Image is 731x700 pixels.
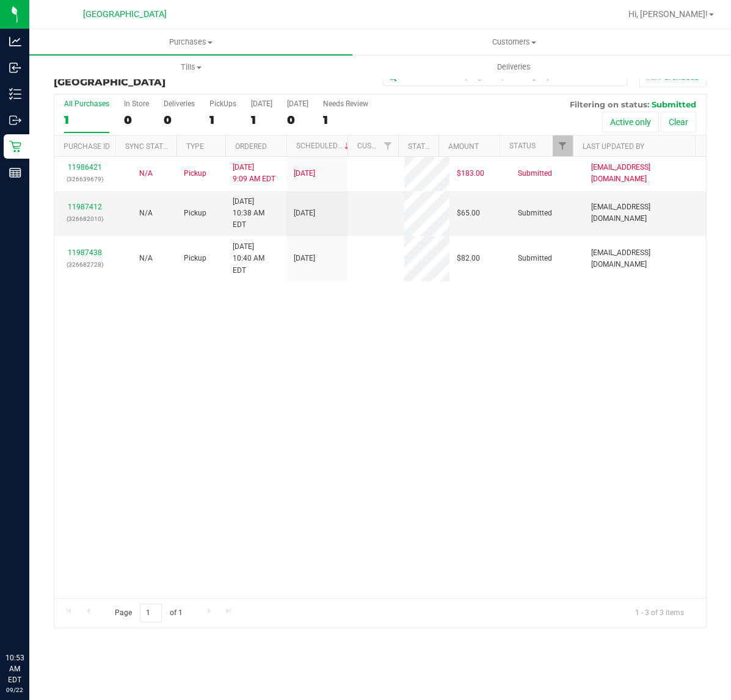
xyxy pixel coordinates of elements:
[54,76,165,88] span: [GEOGRAPHIC_DATA]
[591,247,699,270] span: [EMAIL_ADDRESS][DOMAIN_NAME]
[294,253,315,264] span: [DATE]
[64,113,109,127] div: 1
[352,54,675,80] a: Deliveries
[448,142,479,151] a: Amount
[5,685,24,695] p: 09/22
[124,113,149,127] div: 0
[9,140,21,153] inline-svg: Retail
[457,207,480,219] span: $65.00
[30,62,352,73] span: Tills
[164,99,195,108] div: Deliveries
[353,37,675,48] span: Customers
[29,54,352,80] a: Tills
[209,113,236,127] div: 1
[29,37,352,48] span: Purchases
[323,113,368,127] div: 1
[661,112,696,132] button: Clear
[509,142,536,150] a: Status
[29,29,352,55] a: Purchases
[209,99,236,108] div: PickUps
[139,168,153,179] button: N/A
[139,254,153,262] span: Not Applicable
[139,207,153,219] button: N/A
[139,253,153,264] button: N/A
[294,207,315,219] span: [DATE]
[287,113,308,127] div: 0
[68,163,102,171] a: 11986421
[233,241,279,276] span: [DATE] 10:40 AM EDT
[64,99,109,108] div: All Purchases
[352,29,675,55] a: Customers
[233,196,279,231] span: [DATE] 10:38 AM EDT
[251,99,272,108] div: [DATE]
[68,203,102,211] a: 11987412
[9,167,21,179] inline-svg: Reports
[9,35,21,48] inline-svg: Analytics
[378,135,398,156] a: Filter
[5,652,24,685] p: 10:53 AM EDT
[518,168,552,179] span: Submitted
[625,604,694,622] span: 1 - 3 of 3 items
[235,142,267,151] a: Ordered
[457,168,484,179] span: $183.00
[602,112,659,132] button: Active only
[9,114,21,126] inline-svg: Outbound
[357,142,395,150] a: Customer
[481,62,547,73] span: Deliveries
[553,135,573,156] a: Filter
[591,162,699,185] span: [EMAIL_ADDRESS][DOMAIN_NAME]
[104,604,192,622] span: Page of 1
[628,9,708,19] span: Hi, [PERSON_NAME]!
[652,99,696,109] span: Submitted
[54,66,271,87] h3: Purchase Fulfillment:
[124,99,149,108] div: In Store
[518,207,552,219] span: Submitted
[64,142,110,151] a: Purchase ID
[408,142,472,151] a: State Registry ID
[323,99,368,108] div: Needs Review
[9,62,21,74] inline-svg: Inbound
[68,248,102,257] a: 11987438
[12,602,49,639] iframe: Resource center
[457,253,480,264] span: $82.00
[518,253,552,264] span: Submitted
[287,99,308,108] div: [DATE]
[591,201,699,225] span: [EMAIL_ADDRESS][DOMAIN_NAME]
[164,113,195,127] div: 0
[62,173,108,185] p: (326639679)
[62,259,108,270] p: (326682728)
[83,9,167,20] span: [GEOGRAPHIC_DATA]
[186,142,204,151] a: Type
[294,168,315,179] span: [DATE]
[184,207,206,219] span: Pickup
[233,162,275,185] span: [DATE] 9:09 AM EDT
[570,99,649,109] span: Filtering on status:
[125,142,172,151] a: Sync Status
[296,142,352,150] a: Scheduled
[139,169,153,178] span: Not Applicable
[140,604,162,622] input: 1
[184,253,206,264] span: Pickup
[139,209,153,217] span: Not Applicable
[251,113,272,127] div: 1
[583,142,644,151] a: Last Updated By
[62,213,108,225] p: (326682010)
[9,88,21,100] inline-svg: Inventory
[184,168,206,179] span: Pickup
